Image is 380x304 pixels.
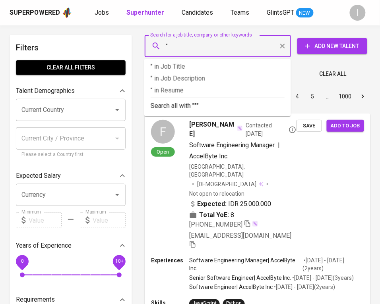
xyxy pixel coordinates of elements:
span: [EMAIL_ADDRESS][DOMAIN_NAME] [189,232,292,239]
span: NEW [296,9,314,17]
span: 8 [231,210,234,220]
span: Contacted [DATE] [246,121,297,137]
h6: Filters [16,41,126,54]
a: Candidates [182,8,215,18]
button: Go to page 4 [291,90,304,103]
p: Software Engineer | AccelByte Inc [189,283,273,291]
img: magic_wand.svg [237,125,243,131]
p: " [151,74,285,83]
p: " [151,86,285,95]
button: Save [297,120,322,132]
a: Jobs [95,8,111,18]
span: in Resume [154,87,184,94]
div: Superpowered [10,8,60,17]
p: • [DATE] - [DATE] ( 3 years ) [291,274,354,282]
button: Go to page 1000 [337,90,354,103]
button: Add New Talent [297,38,367,54]
span: Teams [231,9,249,16]
p: • [DATE] - [DATE] ( 2 years ) [303,256,364,272]
p: Experiences [151,256,189,264]
b: " [194,102,197,110]
span: Open [154,148,173,155]
button: Clear All [316,67,350,81]
button: Open [112,104,123,115]
p: Search all with " " [151,101,285,111]
span: Add to job [331,121,360,131]
span: Software Engineering Manager [189,141,275,149]
div: Talent Demographics [16,83,126,99]
span: AccelByte Inc. [189,152,229,160]
span: Add New Talent [304,41,361,51]
div: Years of Experience [16,238,126,254]
a: Superhunter [126,8,166,18]
button: Go to page 5 [306,90,319,103]
button: Add to job [327,120,364,132]
button: Open [112,189,123,200]
div: IDR 25.000.000 [189,199,271,209]
span: in Job Description [154,75,205,82]
p: • [DATE] - [DATE] ( 2 years ) [273,283,335,291]
span: 10+ [115,259,123,264]
span: 0 [21,259,23,264]
p: " [151,62,285,71]
span: [DEMOGRAPHIC_DATA] [197,180,258,188]
p: Please select a Country first [21,151,120,159]
img: magic_wand.svg [252,221,258,227]
a: GlintsGPT NEW [267,8,314,18]
span: in Job Title [154,63,185,70]
div: Expected Salary [16,168,126,184]
p: Expected Salary [16,171,61,181]
p: Not open to relocation [189,190,244,198]
p: Talent Demographics [16,86,75,96]
span: Clear All [320,69,347,79]
span: Jobs [95,9,109,16]
p: Software Engineering Manager | AccelByte Inc. [189,256,303,272]
div: F [151,120,175,144]
p: Years of Experience [16,241,72,250]
a: Teams [231,8,251,18]
a: Superpoweredapp logo [10,7,72,19]
div: I [350,5,366,21]
button: Clear All filters [16,60,126,75]
button: Go to next page [357,90,369,103]
b: Expected: [197,199,227,209]
span: [PHONE_NUMBER] [189,221,242,228]
span: [PERSON_NAME] [189,120,236,139]
input: Value [29,212,62,228]
span: | [278,140,280,150]
div: … [322,92,334,100]
b: Total YoE: [199,210,229,220]
img: app logo [62,7,72,19]
button: Clear [277,40,288,52]
input: Value [93,212,126,228]
nav: pagination navigation [230,90,370,103]
span: Clear All filters [22,63,119,73]
svg: By Batam recruiter [289,126,297,134]
span: GlintsGPT [267,9,295,16]
span: Candidates [182,9,213,16]
p: Senior Software Engineer | AccelByte Inc. [189,274,291,282]
span: Save [301,121,318,131]
div: [GEOGRAPHIC_DATA], [GEOGRAPHIC_DATA] [189,163,297,179]
b: Superhunter [126,9,164,16]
